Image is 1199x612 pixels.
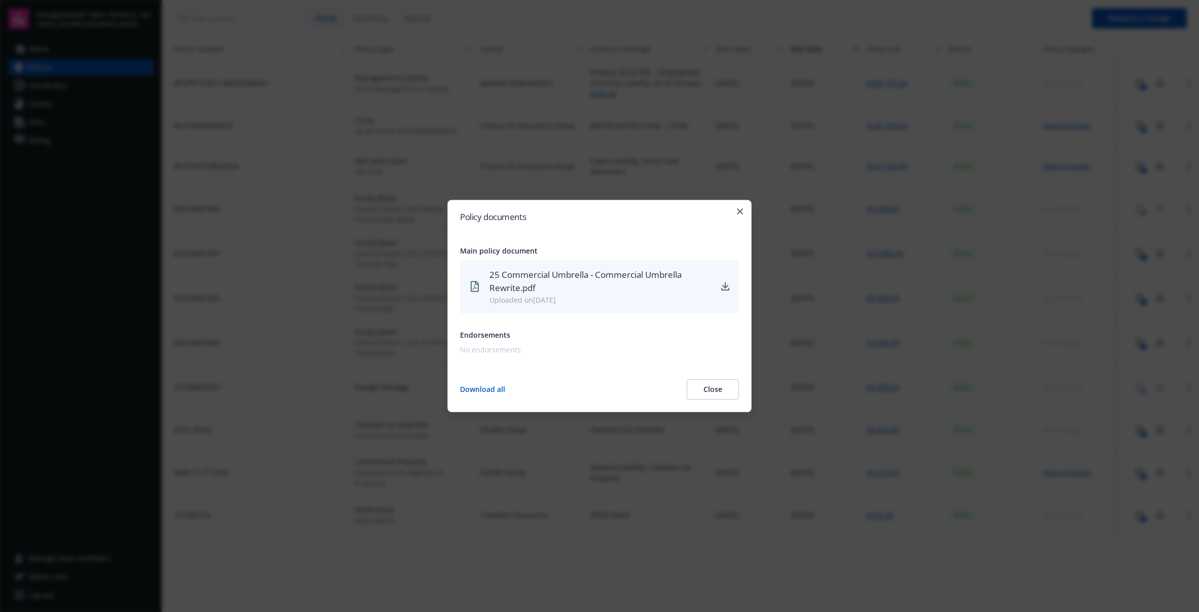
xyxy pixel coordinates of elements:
[460,245,739,256] div: Main policy document
[460,379,505,400] button: Download all
[460,212,739,221] h2: Policy documents
[489,268,712,295] div: 25 Commercial Umbrella - Commercial Umbrella Rewrite.pdf
[720,281,731,293] a: download
[460,330,739,340] div: Endorsements
[687,379,739,400] button: Close
[489,295,712,305] div: Uploaded on [DATE]
[460,344,735,355] div: No endorsements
